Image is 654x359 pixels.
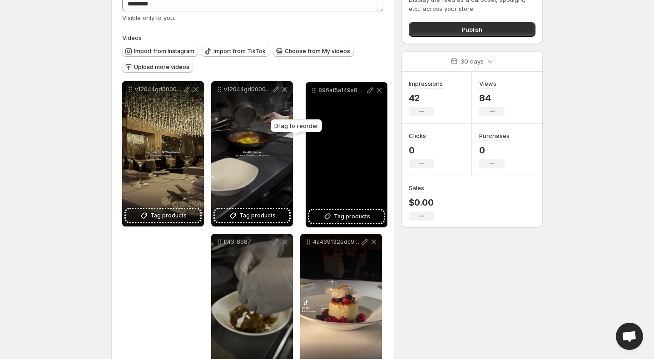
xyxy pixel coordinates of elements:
[122,46,198,57] button: Import from Instagram
[285,48,350,55] span: Choose from My videos
[150,211,187,220] span: Tag products
[409,22,535,37] button: Publish
[479,79,496,88] h3: Views
[239,211,276,220] span: Tag products
[409,183,424,192] h3: Sales
[215,209,289,222] button: Tag products
[126,209,200,222] button: Tag products
[306,82,387,227] div: 896af5a149a8418d92565fb3df86532d 2Tag products
[134,48,194,55] span: Import from Instagram
[334,212,370,221] span: Tag products
[313,238,360,246] p: 4a439132edc945b0ba3563a1ce498701
[213,48,266,55] span: Import from TikTok
[409,145,434,156] p: 0
[134,64,189,71] span: Upload more videos
[135,86,182,93] p: v12044gd0000d2d1k7vog65ijbds13tg
[122,14,175,21] span: Visible only to you.
[479,93,505,103] p: 84
[461,57,484,66] p: 30 days
[122,81,204,226] div: v12044gd0000d2d1k7vog65ijbds13tgTag products
[462,25,482,34] span: Publish
[202,46,269,57] button: Import from TikTok
[224,238,271,246] p: IMG_8987
[309,210,384,223] button: Tag products
[616,323,643,350] a: Open chat
[211,81,293,226] div: v12044gd0000d2d16onog65mi8vn1b6g 2Tag products
[479,145,510,156] p: 0
[273,46,354,57] button: Choose from My videos
[409,197,434,208] p: $0.00
[409,79,443,88] h3: Impressions
[409,93,443,103] p: 42
[479,131,510,140] h3: Purchases
[122,34,142,41] span: Videos
[409,131,426,140] h3: Clicks
[318,87,366,94] p: 896af5a149a8418d92565fb3df86532d 2
[224,86,271,93] p: v12044gd0000d2d16onog65mi8vn1b6g 2
[122,62,193,73] button: Upload more videos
